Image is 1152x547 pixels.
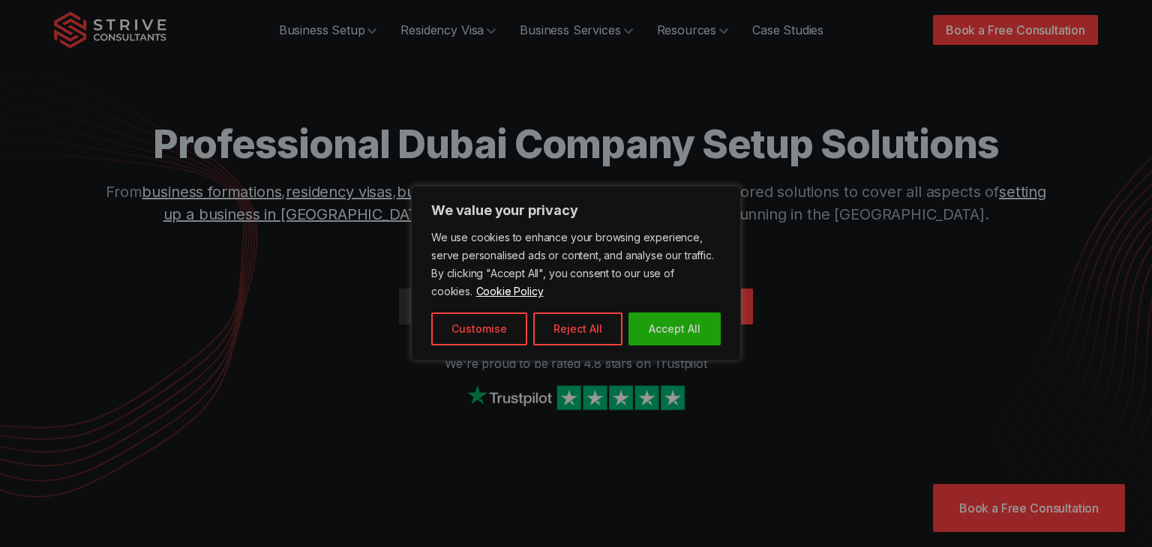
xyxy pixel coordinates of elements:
button: Reject All [533,312,622,345]
button: Customise [431,312,527,345]
p: We use cookies to enhance your browsing experience, serve personalised ads or content, and analys... [431,229,721,300]
a: Cookie Policy [475,284,544,298]
button: Accept All [628,312,721,345]
p: We value your privacy [431,202,721,220]
div: We value your privacy [411,186,741,361]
